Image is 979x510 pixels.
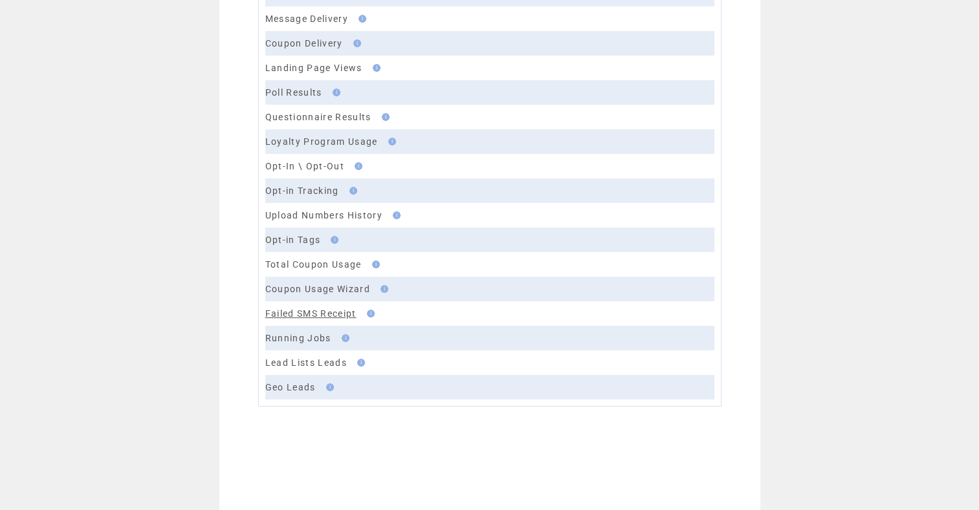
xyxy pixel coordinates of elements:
img: help.gif [346,187,357,195]
a: Loyalty Program Usage [265,136,378,147]
a: Total Coupon Usage [265,259,362,270]
a: Coupon Usage Wizard [265,284,370,294]
a: Opt-In \ Opt-Out [265,161,344,171]
a: Lead Lists Leads [265,357,347,368]
img: help.gif [363,310,375,317]
a: Poll Results [265,87,322,98]
img: help.gif [338,334,349,342]
img: help.gif [384,138,396,145]
img: help.gif [351,162,362,170]
img: help.gif [329,89,340,96]
img: help.gif [353,359,365,367]
a: Landing Page Views [265,63,362,73]
img: help.gif [378,113,390,121]
img: help.gif [349,39,361,47]
a: Running Jobs [265,333,331,343]
a: Opt-in Tracking [265,186,339,196]
img: help.gif [377,285,388,293]
a: Coupon Delivery [265,38,343,48]
a: Upload Numbers History [265,210,382,220]
img: help.gif [369,64,380,72]
a: Message Delivery [265,14,348,24]
a: Opt-in Tags [265,235,321,245]
img: help.gif [322,383,334,391]
img: help.gif [355,15,366,23]
img: help.gif [368,260,380,268]
a: Geo Leads [265,382,316,392]
img: help.gif [327,236,338,244]
img: help.gif [389,211,401,219]
a: Questionnaire Results [265,112,371,122]
a: Failed SMS Receipt [265,308,357,319]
